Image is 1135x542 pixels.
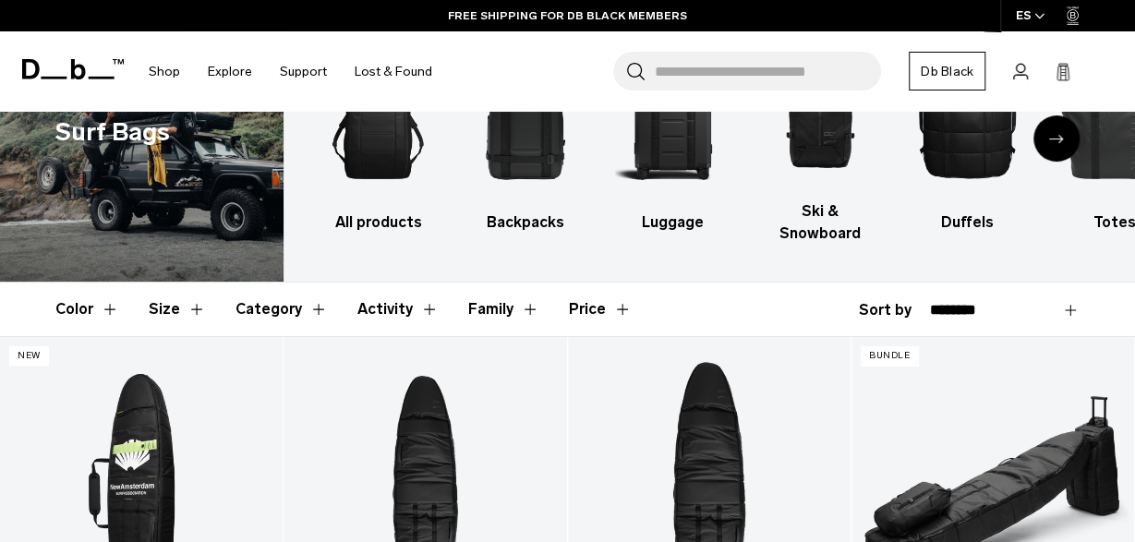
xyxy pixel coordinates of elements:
a: Db All products [320,30,435,234]
h3: Luggage [615,211,730,234]
button: Toggle Filter [55,283,119,336]
a: Support [280,39,327,104]
li: 4 / 9 [763,18,877,245]
a: Db Backpacks [468,30,583,234]
h3: All products [320,211,435,234]
div: Next slide [1033,115,1080,162]
li: 5 / 9 [910,30,1024,234]
h3: Backpacks [468,211,583,234]
p: New [9,346,49,366]
img: Db [468,30,583,202]
li: 2 / 9 [468,30,583,234]
img: Db [320,30,435,202]
a: Lost & Found [355,39,432,104]
li: 1 / 9 [320,30,435,234]
h3: Duffels [910,211,1024,234]
h3: Ski & Snowboard [763,200,877,245]
a: Db Black [909,52,985,90]
a: Explore [208,39,252,104]
nav: Main Navigation [135,31,446,112]
button: Toggle Price [569,283,632,336]
a: Db Luggage [615,30,730,234]
button: Toggle Filter [149,283,206,336]
a: Db Duffels [910,30,1024,234]
button: Toggle Filter [357,283,439,336]
button: Toggle Filter [235,283,328,336]
a: FREE SHIPPING FOR DB BLACK MEMBERS [448,7,687,24]
a: Shop [149,39,180,104]
button: Toggle Filter [468,283,539,336]
h1: Surf Bags [55,114,170,151]
a: Db Ski & Snowboard [763,18,877,245]
img: Db [910,30,1024,202]
img: Db [615,30,730,202]
li: 3 / 9 [615,30,730,234]
p: Bundle [861,346,918,366]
